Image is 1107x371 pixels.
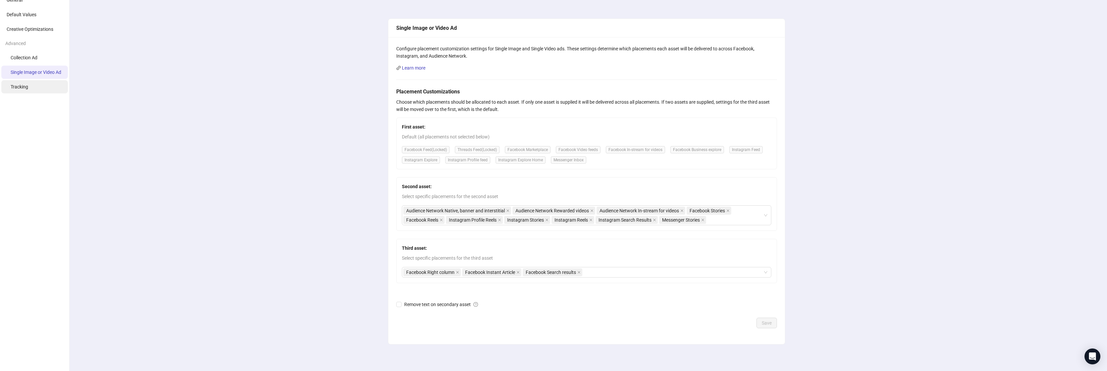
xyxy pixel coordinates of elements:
span: Select specific placements for the third asset [402,254,771,262]
span: Facebook Instant Article [465,269,515,276]
span: Audience Network In-stream for videos [600,207,679,214]
span: Audience Network Native, banner and interstitial [406,207,505,214]
span: Facebook Stories [687,207,731,215]
strong: Second asset: [402,184,432,189]
span: Instagram Explore [402,156,440,164]
span: Threads Feed (Locked) [455,146,500,153]
span: Facebook Right column [403,268,461,276]
span: close [545,218,549,222]
span: Audience Network Rewarded videos [512,207,595,215]
div: Choose which placements should be allocated to each asset. If only one asset is supplied it will ... [396,98,777,113]
span: Default (all placements not selected below) [402,133,771,140]
h5: Placement Customizations [396,88,777,96]
span: Facebook Search results [526,269,576,276]
a: Learn more [402,65,425,71]
span: Single Image or Video Ad [11,70,61,75]
span: Instagram Search Results [596,216,658,224]
span: question-circle [473,302,478,307]
span: Messenger Stories [659,216,706,224]
span: Instagram Profile Reels [446,216,503,224]
button: Save [756,318,777,328]
strong: First asset: [402,124,425,130]
span: Facebook Search results [523,268,582,276]
span: Facebook Stories [690,207,725,214]
div: Single Image or Video Ad [396,24,777,32]
span: Facebook Instant Article [462,268,521,276]
span: Instagram Stories [504,216,550,224]
span: Facebook Right column [406,269,455,276]
strong: Third asset: [402,245,427,251]
span: Facebook Marketplace [505,146,551,153]
span: close [516,271,520,274]
span: Facebook Feed (Locked) [402,146,450,153]
span: Instagram Explore Home [496,156,546,164]
span: Facebook Video feeds [556,146,601,153]
span: Audience Network In-stream for videos [597,207,685,215]
span: Facebook In-stream for videos [606,146,665,153]
span: close [589,218,593,222]
span: Messenger Stories [662,216,700,224]
span: Facebook Business explore [670,146,724,153]
span: link [396,66,401,70]
span: Instagram Feed [729,146,763,153]
span: Messenger Inbox [551,156,586,164]
span: Instagram Search Results [599,216,651,224]
span: Creative Optimizations [7,26,53,32]
span: Instagram Profile Reels [449,216,497,224]
span: Default Values [7,12,36,17]
div: Configure placement customization settings for Single Image and Single Video ads. These settings ... [396,45,777,60]
div: Open Intercom Messenger [1084,348,1100,364]
span: close [590,209,594,212]
span: Audience Network Native, banner and interstitial [403,207,511,215]
span: Facebook Reels [403,216,445,224]
span: Facebook Reels [406,216,438,224]
span: close [680,209,684,212]
span: close [701,218,704,222]
span: close [506,209,509,212]
span: close [726,209,730,212]
span: Instagram Profile feed [445,156,490,164]
span: Instagram Stories [507,216,544,224]
span: Instagram Reels [554,216,588,224]
span: Select specific placements for the second asset [402,193,771,200]
span: close [653,218,656,222]
span: Tracking [11,84,28,89]
span: close [577,271,581,274]
span: close [440,218,443,222]
span: Instagram Reels [552,216,594,224]
span: Audience Network Rewarded videos [515,207,589,214]
span: close [498,218,501,222]
span: Collection Ad [11,55,37,60]
span: close [456,271,459,274]
span: Remove text on secondary asset [402,301,481,308]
